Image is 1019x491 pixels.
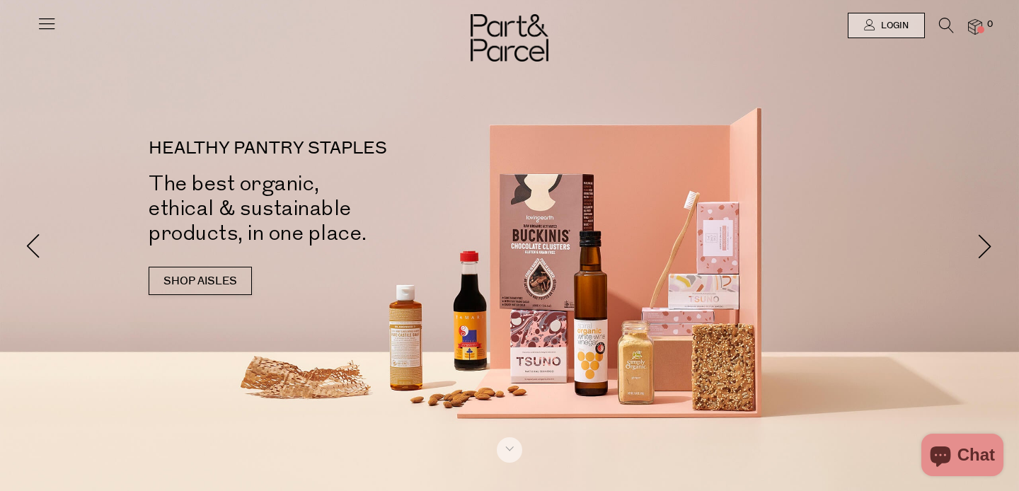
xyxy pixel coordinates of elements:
[471,14,548,62] img: Part&Parcel
[984,18,996,31] span: 0
[149,140,531,157] p: HEALTHY PANTRY STAPLES
[917,434,1008,480] inbox-online-store-chat: Shopify online store chat
[968,19,982,34] a: 0
[848,13,925,38] a: Login
[149,267,252,295] a: SHOP AISLES
[149,171,531,245] h2: The best organic, ethical & sustainable products, in one place.
[877,20,909,32] span: Login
